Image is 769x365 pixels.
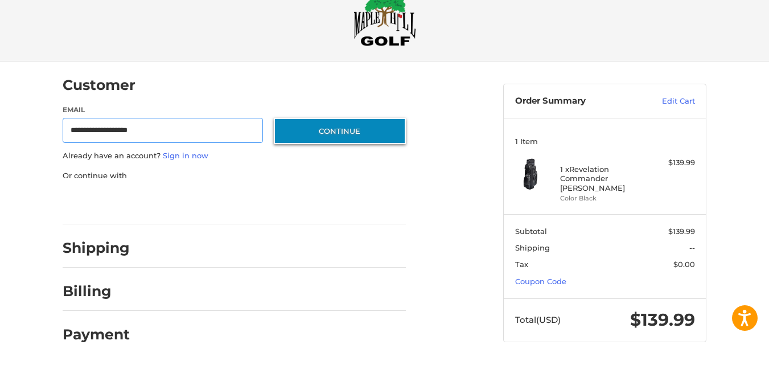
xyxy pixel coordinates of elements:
[63,239,130,257] h2: Shipping
[63,76,135,94] h2: Customer
[560,194,647,203] li: Color Black
[515,314,561,325] span: Total (USD)
[515,137,695,146] h3: 1 Item
[515,277,566,286] a: Coupon Code
[252,192,338,213] iframe: PayPal-venmo
[673,260,695,269] span: $0.00
[668,227,695,236] span: $139.99
[274,118,406,144] button: Continue
[515,96,638,107] h3: Order Summary
[515,227,547,236] span: Subtotal
[63,282,129,300] h2: Billing
[630,309,695,330] span: $139.99
[675,334,769,365] iframe: Google Customer Reviews
[63,326,130,343] h2: Payment
[650,157,695,169] div: $139.99
[515,260,528,269] span: Tax
[560,165,647,192] h4: 1 x Revelation Commander [PERSON_NAME]
[515,243,550,252] span: Shipping
[689,243,695,252] span: --
[63,150,406,162] p: Already have an account?
[163,151,208,160] a: Sign in now
[59,192,145,213] iframe: PayPal-paypal
[63,170,406,182] p: Or continue with
[63,105,263,115] label: Email
[155,192,241,213] iframe: PayPal-paylater
[638,96,695,107] a: Edit Cart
